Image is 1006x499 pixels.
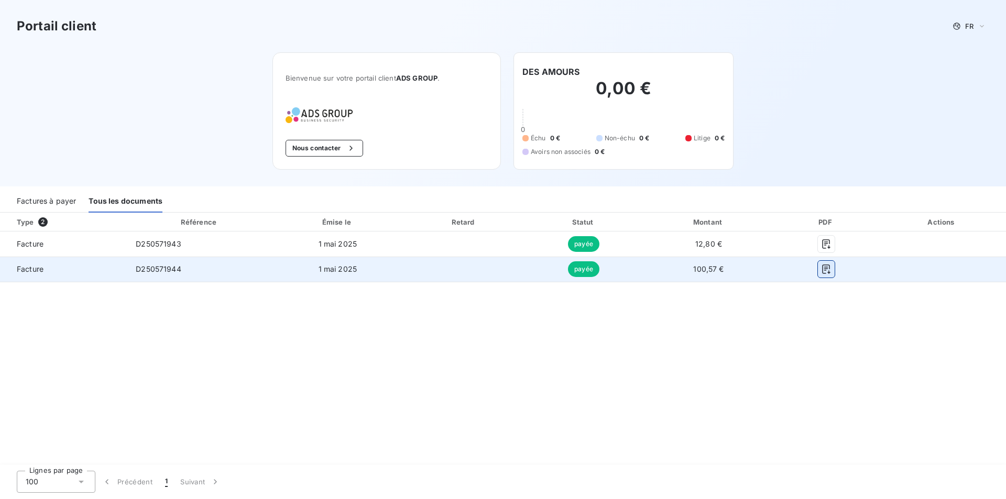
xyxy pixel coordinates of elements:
[286,74,488,82] span: Bienvenue sur votre portail client .
[286,107,353,123] img: Company logo
[568,236,599,252] span: payée
[777,217,876,227] div: PDF
[568,261,599,277] span: payée
[396,74,438,82] span: ADS GROUP
[95,471,159,493] button: Précédent
[319,239,357,248] span: 1 mai 2025
[531,147,591,157] span: Avoirs non associés
[165,476,168,487] span: 1
[605,134,635,143] span: Non-échu
[136,264,181,273] span: D250571944
[181,218,216,226] div: Référence
[319,264,357,273] span: 1 mai 2025
[522,65,580,78] h6: DES AMOURS
[639,134,649,143] span: 0 €
[527,217,641,227] div: Statut
[274,217,402,227] div: Émise le
[693,264,724,273] span: 100,57 €
[406,217,522,227] div: Retard
[8,264,119,274] span: Facture
[965,22,974,30] span: FR
[595,147,605,157] span: 0 €
[880,217,1004,227] div: Actions
[645,217,772,227] div: Montant
[695,239,722,248] span: 12,80 €
[89,191,162,213] div: Tous les documents
[136,239,181,248] span: D250571943
[694,134,710,143] span: Litige
[715,134,725,143] span: 0 €
[522,78,725,109] h2: 0,00 €
[286,140,363,157] button: Nous contacter
[10,217,125,227] div: Type
[174,471,227,493] button: Suivant
[8,239,119,249] span: Facture
[550,134,560,143] span: 0 €
[26,476,38,487] span: 100
[38,217,48,227] span: 2
[521,125,525,134] span: 0
[17,191,76,213] div: Factures à payer
[17,17,96,36] h3: Portail client
[159,471,174,493] button: 1
[531,134,546,143] span: Échu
